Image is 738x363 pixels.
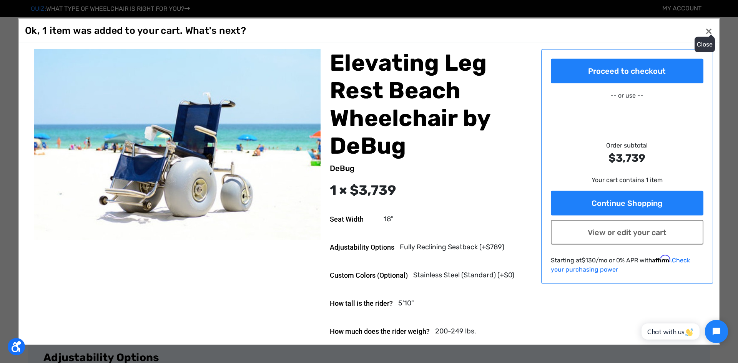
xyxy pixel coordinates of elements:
dd: Stainless Steel (Standard) (+$0) [413,270,514,280]
span: Affirm [652,255,670,262]
p: Your cart contains 1 item [551,175,704,184]
dd: Fully Reclining Seatback (+$789) [400,242,504,252]
iframe: PayPal-paypal [551,103,704,118]
dt: How tall is the rider? [330,298,393,308]
img: Elevating Leg Rest Beach Wheelchair by DeBug [34,49,321,240]
h2: Elevating Leg Rest Beach Wheelchair by DeBug [330,49,532,159]
a: Check your purchasing power - Learn more about Affirm Financing (opens in modal) [551,256,690,273]
dt: Seat Width [330,214,378,224]
iframe: Tidio Chat [633,313,735,350]
a: Continue Shopping [551,191,704,215]
dd: 5'10" [398,298,414,308]
div: DeBug [330,162,532,174]
div: Order subtotal [551,141,704,166]
a: Proceed to checkout [551,58,704,83]
p: -- or use -- [551,91,704,100]
dt: Custom Colors (Optional) [330,270,408,280]
dd: 200-249 lbs. [435,326,476,336]
dt: Adjustability Options [330,242,394,252]
h1: Ok, 1 item was added to your cart. What's next? [25,25,246,36]
strong: $3,739 [551,150,704,166]
div: 1 × $3,739 [330,180,532,200]
dd: 18" [384,214,394,224]
a: View or edit your cart [551,220,704,244]
dt: How much does the rider weigh? [330,326,430,336]
span: × [705,23,712,38]
span: $130 [582,256,596,264]
p: Starting at /mo or 0% APR with . [551,255,704,274]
